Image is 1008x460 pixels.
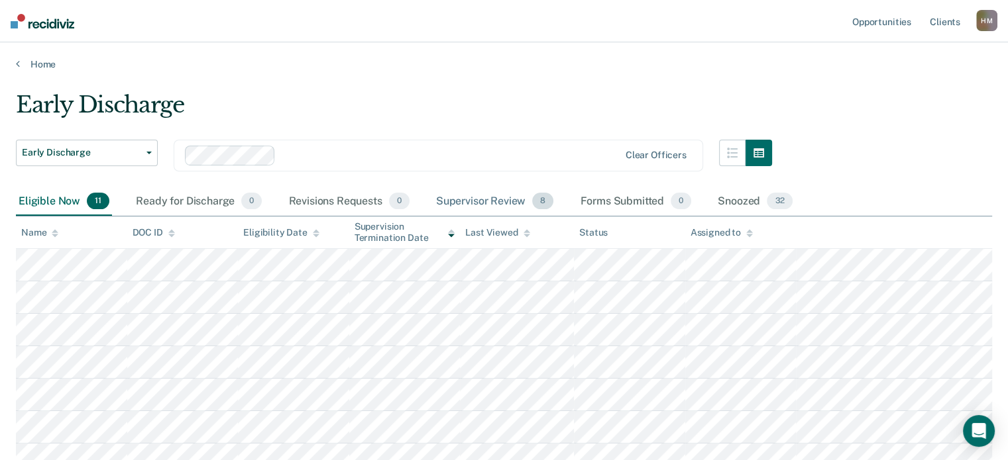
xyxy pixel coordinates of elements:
[16,58,992,70] a: Home
[433,187,557,216] div: Supervisor Review8
[465,227,530,238] div: Last Viewed
[16,187,112,216] div: Eligible Now11
[976,10,997,31] div: H M
[355,221,455,244] div: Supervision Termination Date
[767,193,793,210] span: 32
[133,187,264,216] div: Ready for Discharge0
[21,227,58,238] div: Name
[286,187,412,216] div: Revisions Requests0
[579,227,608,238] div: Status
[11,14,74,28] img: Recidiviz
[626,150,687,161] div: Clear officers
[691,227,753,238] div: Assigned to
[16,91,772,129] div: Early Discharge
[22,147,141,158] span: Early Discharge
[243,227,319,238] div: Eligibility Date
[389,193,410,210] span: 0
[241,193,262,210] span: 0
[532,193,553,210] span: 8
[671,193,691,210] span: 0
[16,140,158,166] button: Early Discharge
[133,227,175,238] div: DOC ID
[963,415,995,447] div: Open Intercom Messenger
[577,187,694,216] div: Forms Submitted0
[87,193,109,210] span: 11
[715,187,795,216] div: Snoozed32
[976,10,997,31] button: HM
